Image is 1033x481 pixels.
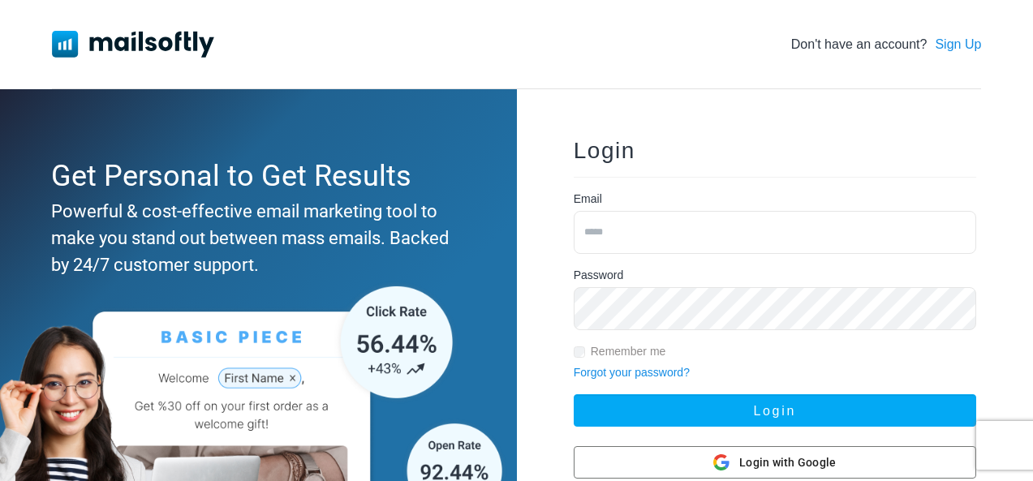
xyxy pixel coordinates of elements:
[935,35,981,54] a: Sign Up
[574,267,623,284] label: Password
[574,394,976,427] button: Login
[791,35,982,54] div: Don't have an account?
[52,31,214,57] img: Mailsoftly
[739,454,836,471] span: Login with Google
[574,446,976,479] button: Login with Google
[591,343,666,360] label: Remember me
[51,198,458,278] div: Powerful & cost-effective email marketing tool to make you stand out between mass emails. Backed ...
[574,366,690,379] a: Forgot your password?
[574,191,602,208] label: Email
[51,154,458,198] div: Get Personal to Get Results
[574,138,635,163] span: Login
